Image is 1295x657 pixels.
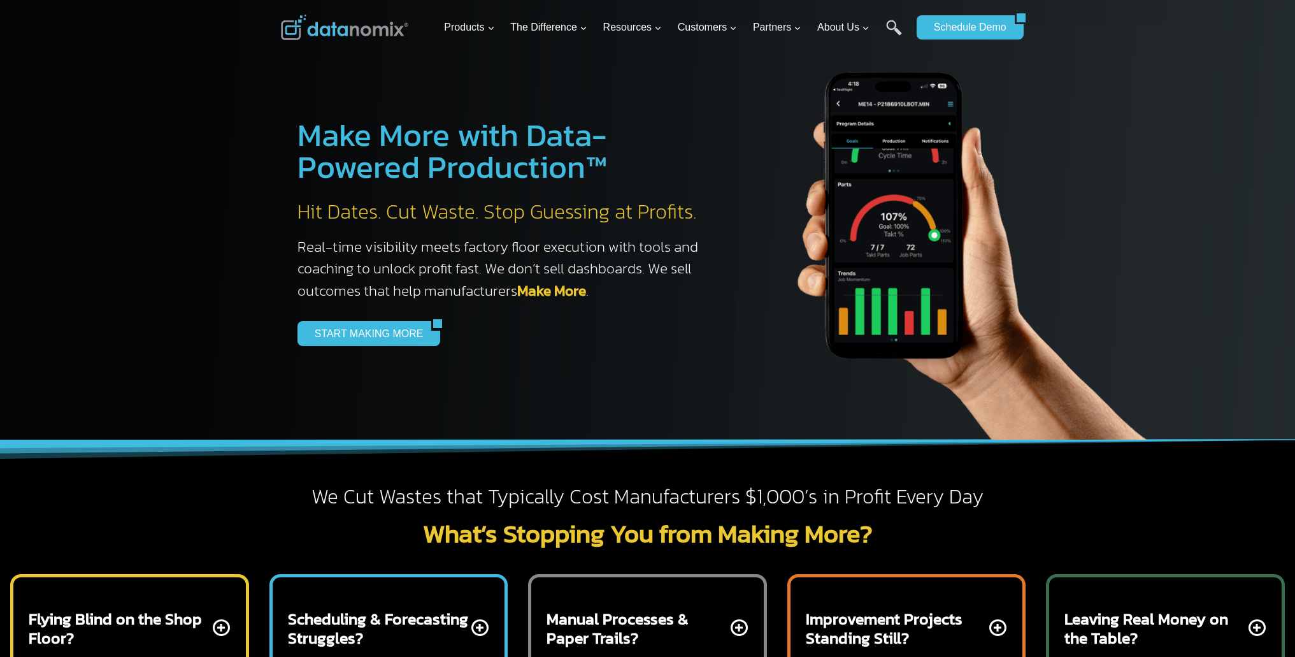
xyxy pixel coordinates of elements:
[547,609,728,647] h2: Manual Processes & Paper Trails?
[603,19,662,36] span: Resources
[281,521,1015,546] h2: What’s Stopping You from Making More?
[297,199,712,226] h2: Hit Dates. Cut Waste. Stop Guessing at Profits.
[886,20,902,48] a: Search
[297,236,712,302] h3: Real-time visibility meets factory floor execution with tools and coaching to unlock profit fast....
[753,19,801,36] span: Partners
[917,15,1015,40] a: Schedule Demo
[297,321,432,345] a: START MAKING MORE
[444,19,494,36] span: Products
[297,119,712,183] h1: Make More with Data-Powered Production™
[510,19,587,36] span: The Difference
[737,25,1183,440] img: The Datanoix Mobile App available on Android and iOS Devices
[817,19,869,36] span: About Us
[439,7,910,48] nav: Primary Navigation
[281,484,1015,510] h2: We Cut Wastes that Typically Cost Manufacturers $1,000’s in Profit Every Day
[281,15,408,40] img: Datanomix
[29,609,210,647] h2: Flying Blind on the Shop Floor?
[806,609,987,647] h2: Improvement Projects Standing Still?
[1064,609,1246,647] h2: Leaving Real Money on the Table?
[517,280,586,301] a: Make More
[678,19,737,36] span: Customers
[288,609,469,647] h2: Scheduling & Forecasting Struggles?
